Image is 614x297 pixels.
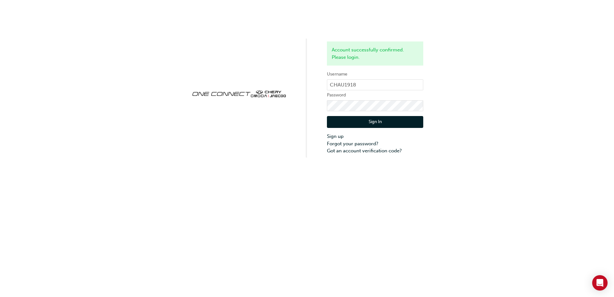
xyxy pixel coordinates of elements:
a: Got an account verification code? [327,147,423,155]
a: Forgot your password? [327,140,423,148]
label: Password [327,91,423,99]
img: oneconnect [191,85,287,102]
label: Username [327,70,423,78]
div: Open Intercom Messenger [592,275,608,291]
div: Account successfully confirmed. Please login. [327,41,423,66]
a: Sign up [327,133,423,140]
input: Username [327,79,423,90]
button: Sign In [327,116,423,128]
